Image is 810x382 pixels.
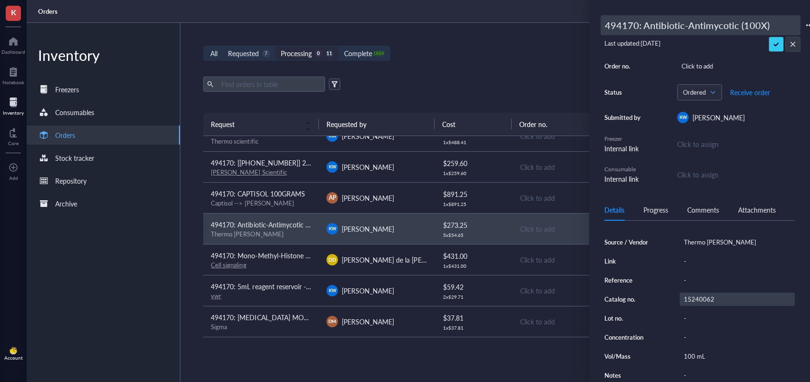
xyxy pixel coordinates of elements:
th: Order no. [512,113,627,136]
div: 1869 [375,49,383,58]
div: Processing [281,48,312,59]
span: KW [328,164,336,170]
span: [PERSON_NAME] [342,162,394,172]
div: Progress [643,205,668,215]
div: 100 mL [680,350,795,363]
span: AP [329,194,336,202]
a: Dashboard [1,34,25,55]
td: Click to add [512,120,627,151]
div: Core [8,140,19,146]
a: Inventory [3,95,24,116]
div: $ 37.81 [443,313,504,323]
div: Link [604,257,653,265]
div: $ 891.25 [443,189,504,199]
a: vwr [211,291,221,300]
div: 11 [326,49,334,58]
div: Details [604,205,624,215]
span: DM [328,318,336,324]
div: Click to add [520,316,620,327]
div: Thermo scientific [211,137,311,146]
div: Sigma [211,323,311,331]
button: Receive order [730,85,770,100]
div: Account [4,355,23,361]
span: [PERSON_NAME] [342,317,394,326]
img: da48f3c6-a43e-4a2d-aade-5eac0d93827f.jpeg [10,347,17,354]
a: [PERSON_NAME] Scientific [211,167,286,176]
div: Consumables [55,107,94,118]
div: Order no. [604,62,642,70]
th: Cost [435,113,512,136]
div: Add [9,175,18,181]
div: Click to add [520,193,620,203]
div: 15240062 [680,293,795,306]
div: $ 431.00 [443,251,504,261]
div: Inventory [27,46,180,65]
div: Catalog no. [604,295,653,304]
div: Click to assign [677,169,795,180]
span: 494170: CAPTISOL 100GRAMS [211,189,305,198]
div: Archive [55,198,77,209]
div: Notes [604,371,653,380]
a: Notebook [2,64,24,85]
a: Stock tracker [27,148,180,167]
th: Request [203,113,319,136]
th: Requested by [319,113,435,136]
span: KW [328,287,336,294]
div: Lot no. [604,314,653,323]
span: K [11,6,16,18]
a: Orders [38,7,59,16]
span: 494170: Antibiotic-Antimycotic (100X) [211,220,325,229]
div: Orders [55,130,75,140]
span: Request [211,119,300,129]
div: Thermo [PERSON_NAME] [680,235,795,249]
div: Requested [228,48,259,59]
span: KW [328,225,336,232]
span: [PERSON_NAME] [692,113,745,122]
div: Click to add [520,162,620,172]
div: Inventory [3,110,24,116]
input: Find orders in table [217,77,321,91]
span: 494170: [MEDICAL_DATA] MOLECULAR BIOLOGY REAGENT [211,313,394,322]
a: Freezers [27,80,180,99]
div: Click to add [520,255,620,265]
div: segmented control [203,46,390,61]
div: Status [604,88,642,97]
div: Freezers [55,84,79,95]
div: Submitted by [604,113,642,122]
span: [PERSON_NAME] [342,193,394,203]
div: - [680,274,795,287]
td: Click to add [512,182,627,213]
a: Core [8,125,19,146]
div: - [680,312,795,325]
div: Consumable [604,165,642,174]
div: All [210,48,217,59]
div: 2 x $ 29.71 [443,294,504,300]
span: 494170: 5mL reagent reservoir - individually wrapped, sterile (pack of 50) [211,282,425,291]
a: Repository [27,171,180,190]
span: [PERSON_NAME] [342,224,394,234]
a: Archive [27,194,180,213]
span: Receive order [730,88,770,96]
div: 1 x $ 891.25 [443,201,504,207]
div: 1 x $ 259.60 [443,170,504,176]
a: Cell signaling [211,260,246,269]
span: DD [328,256,336,264]
span: [PERSON_NAME] [342,286,394,295]
div: Freezer [604,135,642,143]
div: $ 273.25 [443,220,504,230]
td: Click to add [512,275,627,306]
div: Notebook [2,79,24,85]
div: Click to add [520,131,620,141]
div: 7 [262,49,270,58]
span: 494170: ClipTip 384 125 Filter Sterile [211,127,320,137]
div: Attachments [738,205,776,215]
div: Complete [344,48,372,59]
div: Stock tracker [55,153,94,163]
div: 0 [315,49,323,58]
div: Click to add [677,59,795,73]
td: Click to add [512,151,627,182]
div: - [680,331,795,344]
span: KW [679,114,687,121]
div: Concentration [604,333,653,342]
div: Comments [687,205,719,215]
